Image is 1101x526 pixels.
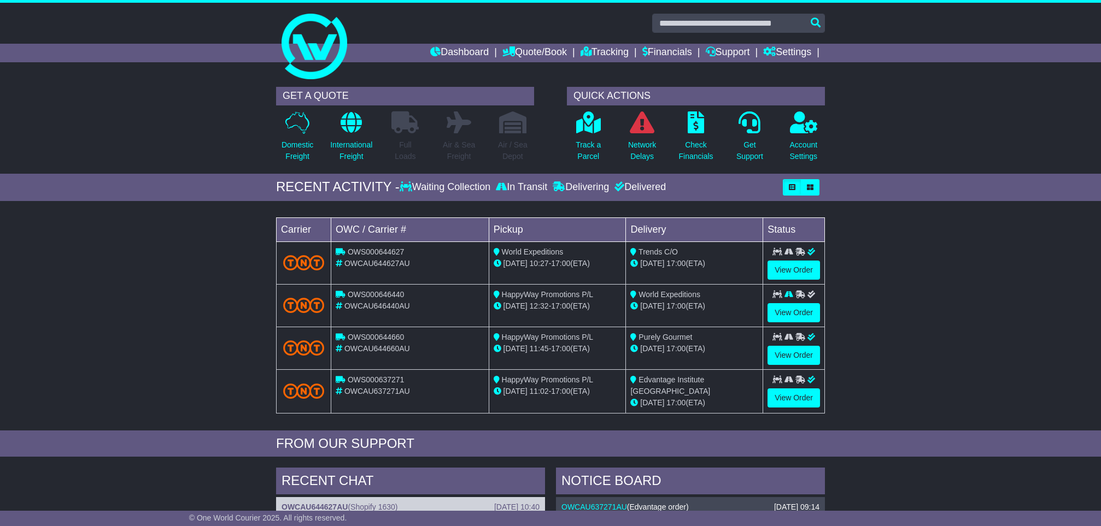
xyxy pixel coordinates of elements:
[550,181,612,193] div: Delivering
[530,387,549,395] span: 11:02
[551,344,570,353] span: 17:00
[276,436,825,452] div: FROM OUR SUPPORT
[283,383,324,398] img: TNT_Domestic.png
[350,503,395,511] span: Shopify 1630
[282,503,348,511] a: OWCAU644627AU
[530,344,549,353] span: 11:45
[330,111,373,168] a: InternationalFreight
[283,298,324,312] img: TNT_Domestic.png
[630,397,758,409] div: (ETA)
[763,44,811,62] a: Settings
[666,302,686,310] span: 17:00
[640,398,664,407] span: [DATE]
[789,111,818,168] a: AccountSettings
[502,247,564,256] span: World Expeditions
[736,111,764,168] a: GetSupport
[612,181,666,193] div: Delivered
[551,387,570,395] span: 17:00
[493,181,550,193] div: In Transit
[581,44,629,62] a: Tracking
[736,139,763,162] p: Get Support
[330,139,372,162] p: International Freight
[561,503,819,512] div: ( )
[551,259,570,268] span: 17:00
[530,302,549,310] span: 12:32
[640,259,664,268] span: [DATE]
[276,468,545,497] div: RECENT CHAT
[391,139,419,162] p: Full Loads
[561,503,627,511] a: OWCAU637271AU
[502,375,594,384] span: HappyWay Promotions P/L
[489,217,626,241] td: Pickup
[430,44,489,62] a: Dashboard
[768,346,820,365] a: View Order
[189,513,347,522] span: © One World Courier 2025. All rights reserved.
[348,333,405,341] span: OWS000644660
[666,344,686,353] span: 17:00
[628,139,656,162] p: Network Delays
[503,259,528,268] span: [DATE]
[639,333,692,341] span: Purely Gourmet
[281,111,314,168] a: DomesticFreight
[642,44,692,62] a: Financials
[630,300,758,312] div: (ETA)
[502,44,567,62] a: Quote/Book
[503,302,528,310] span: [DATE]
[348,247,405,256] span: OWS000644627
[283,340,324,355] img: TNT_Domestic.png
[283,255,324,270] img: TNT_Domestic.png
[678,111,714,168] a: CheckFinancials
[630,375,710,395] span: Edvantage Institute [GEOGRAPHIC_DATA]
[344,387,410,395] span: OWCAU637271AU
[768,261,820,280] a: View Order
[630,503,687,511] span: Edvantage order
[790,139,818,162] p: Account Settings
[679,139,713,162] p: Check Financials
[348,290,405,299] span: OWS000646440
[640,344,664,353] span: [DATE]
[331,217,489,241] td: OWC / Carrier #
[639,247,678,256] span: Trends C/O
[277,217,331,241] td: Carrier
[494,343,622,354] div: - (ETA)
[763,217,825,241] td: Status
[503,344,528,353] span: [DATE]
[494,258,622,269] div: - (ETA)
[276,87,534,105] div: GET A QUOTE
[640,302,664,310] span: [DATE]
[666,398,686,407] span: 17:00
[575,111,601,168] a: Track aParcel
[567,87,825,105] div: QUICK ACTIONS
[556,468,825,497] div: NOTICE BOARD
[768,388,820,407] a: View Order
[494,386,622,397] div: - (ETA)
[626,217,763,241] td: Delivery
[768,303,820,322] a: View Order
[630,258,758,269] div: (ETA)
[400,181,493,193] div: Waiting Collection
[706,44,750,62] a: Support
[344,344,410,353] span: OWCAU644660AU
[630,343,758,354] div: (ETA)
[344,259,410,268] span: OWCAU644627AU
[503,387,528,395] span: [DATE]
[498,139,528,162] p: Air / Sea Depot
[774,503,819,512] div: [DATE] 09:14
[282,503,540,512] div: ( )
[494,300,622,312] div: - (ETA)
[551,302,570,310] span: 17:00
[576,139,601,162] p: Track a Parcel
[443,139,475,162] p: Air & Sea Freight
[502,333,594,341] span: HappyWay Promotions P/L
[628,111,657,168] a: NetworkDelays
[276,179,400,195] div: RECENT ACTIVITY -
[530,259,549,268] span: 10:27
[344,302,410,310] span: OWCAU646440AU
[494,503,540,512] div: [DATE] 10:40
[282,139,313,162] p: Domestic Freight
[639,290,700,299] span: World Expeditions
[502,290,594,299] span: HappyWay Promotions P/L
[348,375,405,384] span: OWS000637271
[666,259,686,268] span: 17:00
